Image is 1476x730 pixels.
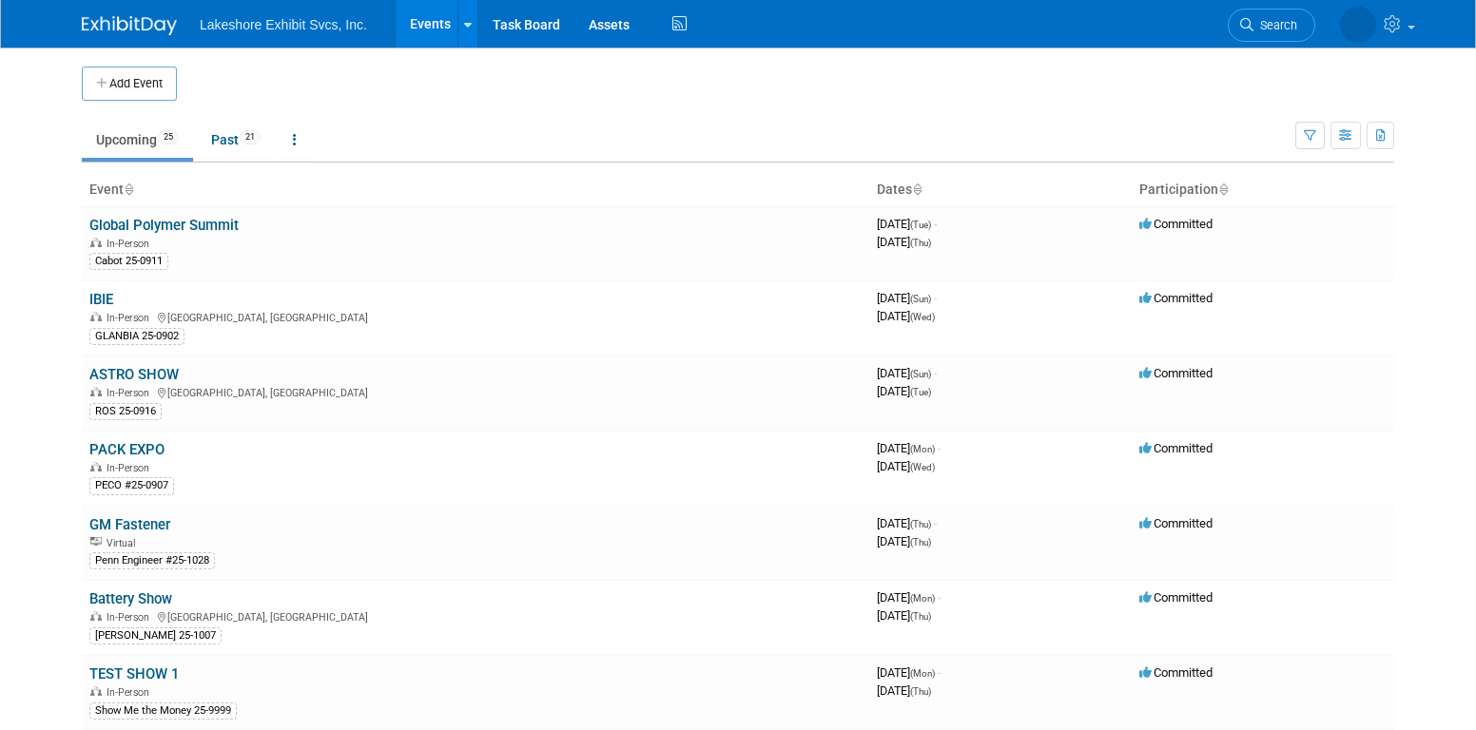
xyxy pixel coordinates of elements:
span: In-Person [107,686,155,699]
div: [GEOGRAPHIC_DATA], [GEOGRAPHIC_DATA] [89,384,862,399]
span: In-Person [107,611,155,624]
img: In-Person Event [90,238,102,247]
span: [DATE] [877,608,931,623]
th: Participation [1132,174,1394,206]
span: (Thu) [910,537,931,547]
img: In-Person Event [90,686,102,696]
a: Upcoming25 [82,122,193,158]
a: Search [1228,9,1315,42]
span: Committed [1139,366,1213,380]
span: [DATE] [877,665,941,680]
img: Virtual Event [90,537,102,547]
a: Sort by Start Date [912,182,922,197]
div: Show Me the Money 25-9999 [89,702,237,720]
span: (Mon) [910,668,935,679]
span: - [934,516,937,530]
a: Sort by Event Name [124,182,133,197]
span: In-Person [107,462,155,474]
span: (Wed) [910,312,935,322]
span: Committed [1139,665,1213,680]
div: GLANBIA 25-0902 [89,328,184,345]
span: - [934,217,937,231]
a: Battery Show [89,590,172,607]
span: [DATE] [877,534,931,548]
span: (Mon) [910,444,935,454]
div: Cabot 25-0911 [89,253,168,270]
div: [GEOGRAPHIC_DATA], [GEOGRAPHIC_DATA] [89,608,862,624]
span: Committed [1139,516,1213,530]
span: 25 [158,130,179,144]
th: Dates [869,174,1132,206]
span: In-Person [107,312,155,324]
div: PECO #25-0907 [89,477,174,494]
span: [DATE] [877,441,941,455]
span: [DATE] [877,309,935,323]
span: [DATE] [877,366,937,380]
img: In-Person Event [90,611,102,621]
span: [DATE] [877,683,931,698]
a: Past21 [197,122,275,158]
span: Committed [1139,441,1213,455]
img: ExhibitDay [82,16,177,35]
span: - [938,590,941,605]
span: [DATE] [877,459,935,473]
a: Sort by Participation Type [1218,182,1228,197]
span: [DATE] [877,590,941,605]
div: [GEOGRAPHIC_DATA], [GEOGRAPHIC_DATA] [89,309,862,324]
span: (Thu) [910,238,931,248]
span: In-Person [107,387,155,399]
span: (Thu) [910,611,931,622]
a: PACK EXPO [89,441,165,458]
span: (Mon) [910,593,935,604]
a: GM Fastener [89,516,170,533]
div: Penn Engineer #25-1028 [89,552,215,569]
span: [DATE] [877,217,937,231]
span: Lakeshore Exhibit Svcs, Inc. [200,17,367,32]
span: - [938,665,941,680]
img: In-Person Event [90,312,102,321]
span: (Wed) [910,462,935,472]
div: [PERSON_NAME] 25-1007 [89,627,222,644]
a: TEST SHOW 1 [89,665,179,682]
span: (Tue) [910,387,931,397]
a: Global Polymer Summit [89,217,239,234]
span: [DATE] [877,291,937,305]
div: ROS 25-0916 [89,403,162,420]
span: Committed [1139,590,1213,605]
span: (Sun) [910,369,931,379]
a: IBIE [89,291,113,308]
img: MICHELLE MOYA [1340,7,1376,43]
span: (Sun) [910,294,931,304]
span: Committed [1139,291,1213,305]
span: - [934,366,937,380]
th: Event [82,174,869,206]
span: [DATE] [877,235,931,249]
span: (Thu) [910,519,931,529]
span: [DATE] [877,384,931,398]
span: 21 [240,130,261,144]
span: Search [1253,18,1297,32]
a: ASTRO SHOW [89,366,179,383]
span: Committed [1139,217,1213,231]
span: (Tue) [910,220,931,230]
span: In-Person [107,238,155,250]
span: Virtual [107,537,141,549]
img: In-Person Event [90,462,102,471]
img: In-Person Event [90,387,102,396]
span: (Thu) [910,686,931,697]
span: - [934,291,937,305]
button: Add Event [82,67,177,101]
span: - [938,441,941,455]
span: [DATE] [877,516,937,530]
